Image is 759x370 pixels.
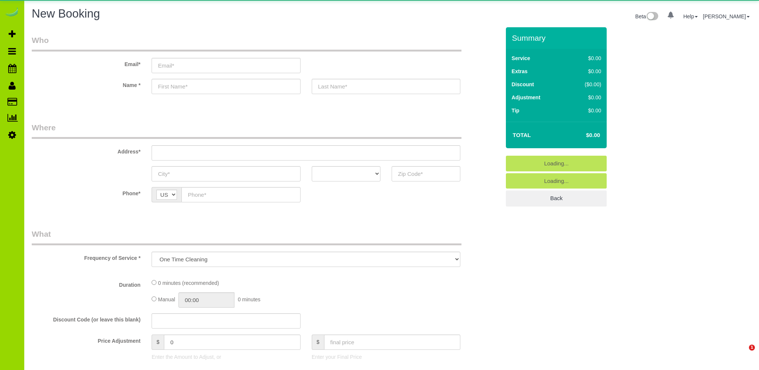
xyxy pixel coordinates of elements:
a: Beta [635,13,659,19]
input: First Name* [152,79,300,94]
h3: Summary [512,34,603,42]
input: Last Name* [312,79,460,94]
span: $ [152,335,164,350]
div: $0.00 [569,94,601,101]
label: Name * [26,79,146,89]
legend: What [32,228,461,245]
span: New Booking [32,7,100,20]
img: New interface [646,12,658,22]
label: Address* [26,145,146,155]
div: ($0.00) [569,81,601,88]
label: Service [511,55,530,62]
label: Phone* [26,187,146,197]
label: Discount Code (or leave this blank) [26,313,146,323]
span: 1 [749,345,755,351]
a: Back [506,190,607,206]
p: Enter your Final Price [312,353,460,361]
input: City* [152,166,300,181]
div: $0.00 [569,55,601,62]
span: Manual [158,296,175,302]
h4: $0.00 [564,132,600,139]
input: Phone* [181,187,300,202]
a: [PERSON_NAME] [703,13,750,19]
a: Help [683,13,698,19]
input: Email* [152,58,300,73]
legend: Who [32,35,461,52]
label: Adjustment [511,94,540,101]
strong: Total [513,132,531,138]
label: Duration [26,279,146,289]
div: $0.00 [569,68,601,75]
label: Price Adjustment [26,335,146,345]
p: Enter the Amount to Adjust, or [152,353,300,361]
img: Automaid Logo [4,7,19,18]
label: Extras [511,68,528,75]
span: 0 minutes [238,296,261,302]
legend: Where [32,122,461,139]
label: Tip [511,107,519,114]
label: Frequency of Service * [26,252,146,262]
label: Discount [511,81,534,88]
input: final price [324,335,461,350]
div: $0.00 [569,107,601,114]
label: Email* [26,58,146,68]
input: Zip Code* [392,166,460,181]
span: $ [312,335,324,350]
span: 0 minutes (recommended) [158,280,219,286]
iframe: Intercom live chat [734,345,752,363]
